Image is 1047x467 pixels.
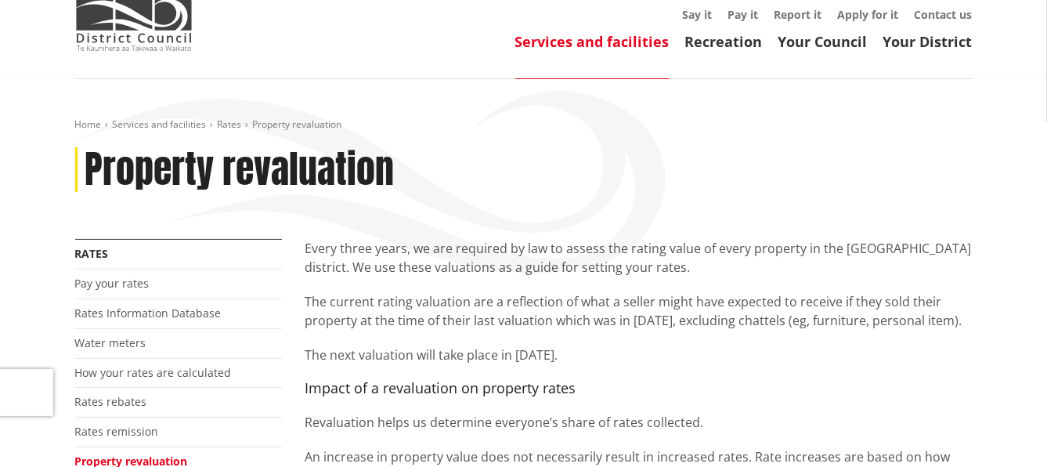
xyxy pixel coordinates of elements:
a: Pay it [728,7,759,22]
a: Rates [75,246,109,261]
span: Property revaluation [253,118,342,131]
a: Water meters [75,335,146,350]
a: Rates rebates [75,394,147,409]
a: Services and facilities [515,32,670,51]
a: How your rates are calculated [75,365,232,380]
a: Your District [883,32,973,51]
nav: breadcrumb [75,118,973,132]
p: Revaluation helps us determine everyone’s share of rates collected. [305,413,973,432]
a: Say it [683,7,713,22]
a: Report it [774,7,822,22]
a: Contact us [915,7,973,22]
p: The current rating valuation are a reflection of what a seller might have expected to receive if ... [305,292,973,330]
a: Rates [218,118,242,131]
a: Rates remission [75,424,159,439]
a: Apply for it [838,7,899,22]
a: Pay your rates [75,276,150,291]
p: Every three years, we are required by law to assess the rating value of every property in the [GE... [305,239,973,277]
iframe: Messenger Launcher [975,401,1031,458]
a: Rates Information Database [75,306,222,320]
a: Home [75,118,102,131]
a: Your Council [778,32,868,51]
p: The next valuation will take place in [DATE]. [305,346,973,364]
h1: Property revaluation [85,147,395,193]
a: Recreation [685,32,763,51]
h4: Impact of a revaluation on property rates [305,380,973,397]
a: Services and facilities [113,118,207,131]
